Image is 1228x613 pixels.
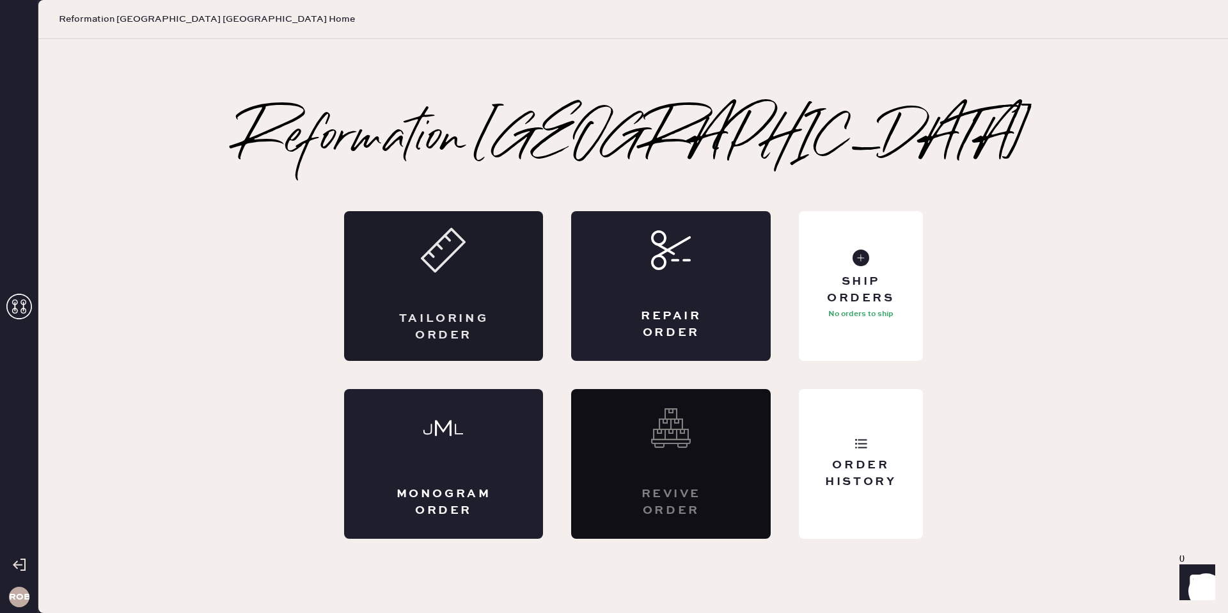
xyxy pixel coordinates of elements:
[238,114,1029,165] h2: Reformation [GEOGRAPHIC_DATA]
[809,274,912,306] div: Ship Orders
[622,486,720,518] div: Revive order
[828,306,893,322] p: No orders to ship
[571,389,771,539] div: Interested? Contact us at care@hemster.co
[1167,555,1222,610] iframe: Front Chat
[9,593,29,601] h3: ROBCA
[395,311,492,343] div: Tailoring Order
[809,458,912,490] div: Order History
[59,13,355,26] span: Reformation [GEOGRAPHIC_DATA] [GEOGRAPHIC_DATA] Home
[622,308,720,340] div: Repair Order
[395,486,492,518] div: Monogram Order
